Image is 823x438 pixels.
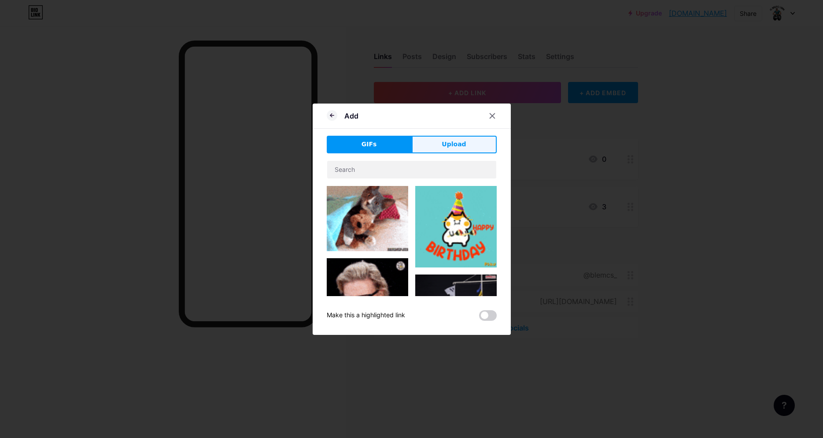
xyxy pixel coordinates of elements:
[415,186,497,267] img: Gihpy
[327,186,408,251] img: Gihpy
[415,275,497,320] img: Gihpy
[327,161,496,178] input: Search
[412,136,497,153] button: Upload
[327,258,408,340] img: Gihpy
[327,310,405,321] div: Make this a highlighted link
[344,111,358,121] div: Add
[442,140,466,149] span: Upload
[327,136,412,153] button: GIFs
[362,140,377,149] span: GIFs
